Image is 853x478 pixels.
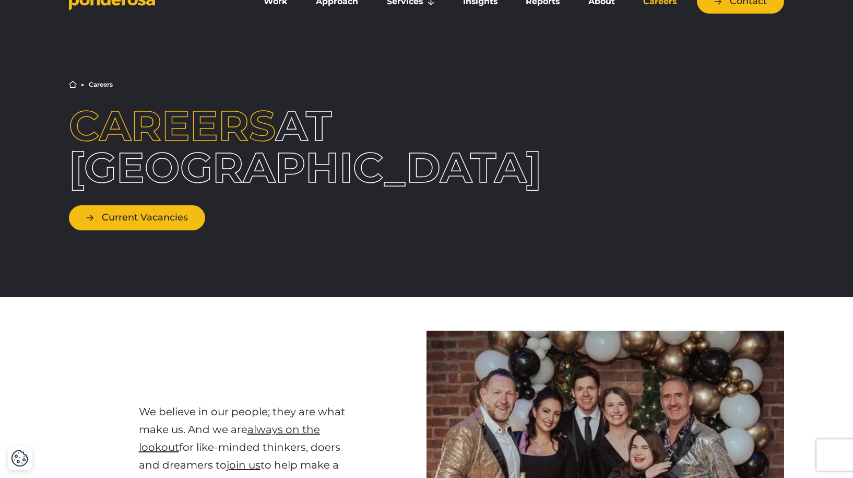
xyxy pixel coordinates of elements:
img: Revisit consent button [11,449,29,467]
a: Home [69,80,77,88]
button: Cookie Settings [11,449,29,467]
h1: at [GEOGRAPHIC_DATA] [69,105,358,189]
a: Current Vacancies [69,205,205,230]
li: Careers [89,81,113,88]
li: ▶︎ [81,81,85,88]
a: join us [227,459,260,471]
span: Careers [69,100,276,151]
